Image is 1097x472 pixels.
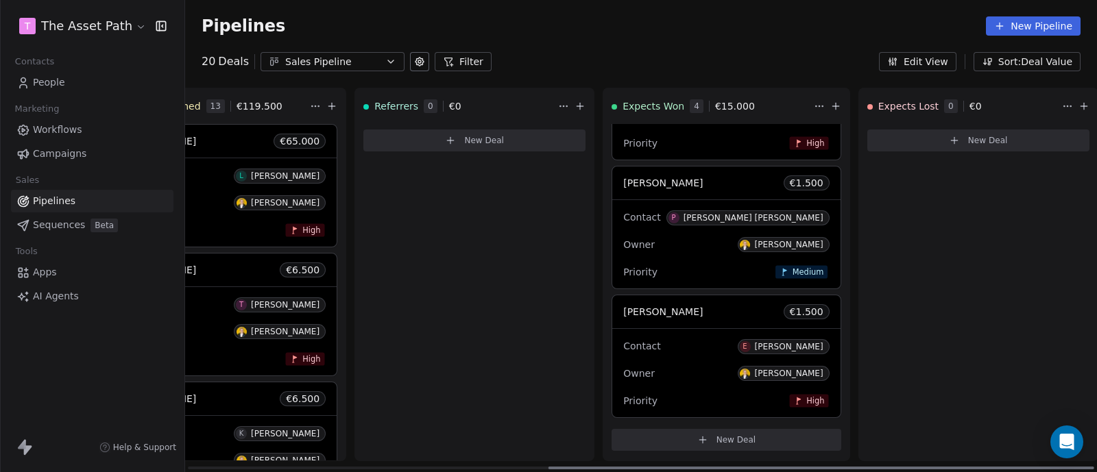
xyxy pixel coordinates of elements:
[623,368,655,379] span: Owner
[986,16,1081,36] button: New Pipeline
[968,135,1008,146] span: New Deal
[623,138,658,149] span: Priority
[715,99,755,113] span: € 15.000
[105,124,337,247] div: [PERSON_NAME]€65.000L[PERSON_NAME]D[PERSON_NAME]High
[464,135,504,146] span: New Deal
[740,240,750,250] img: D
[867,129,1089,151] button: New Deal
[286,263,320,277] span: € 6.500
[303,353,321,364] span: High
[9,99,65,119] span: Marketing
[790,176,823,190] span: € 1.500
[251,456,320,465] div: [PERSON_NAME]
[755,342,823,351] div: [PERSON_NAME]
[612,88,810,124] div: Expects Won4€15.000
[11,214,173,236] a: SequencesBeta
[33,218,85,232] span: Sequences
[793,266,824,277] span: Medium
[33,265,57,280] span: Apps
[11,285,173,308] a: AI Agents
[449,99,461,113] span: € 0
[623,306,703,317] span: [PERSON_NAME]
[251,300,320,310] div: [PERSON_NAME]
[743,341,747,352] div: E
[9,51,60,72] span: Contacts
[99,442,176,453] a: Help & Support
[33,194,75,208] span: Pipelines
[806,138,824,148] span: High
[363,129,586,151] button: New Deal
[285,55,380,69] div: Sales Pipeline
[41,17,132,35] span: The Asset Path
[878,99,939,113] span: Expects Lost
[11,71,173,94] a: People
[684,213,823,223] div: [PERSON_NAME] [PERSON_NAME]
[202,53,249,70] div: 20
[251,171,320,181] div: [PERSON_NAME]
[969,99,982,113] span: € 0
[944,99,958,113] span: 0
[435,52,492,71] button: Filter
[105,88,307,124] div: Prospects Pitched13€119.500
[374,99,418,113] span: Referrers
[790,305,823,319] span: € 1.500
[806,395,824,406] span: High
[363,88,555,124] div: Referrers0€0
[33,289,79,303] span: AI Agents
[286,392,320,406] span: € 6.500
[974,52,1081,71] button: Sort: Deal Value
[11,142,173,165] a: Campaigns
[113,442,176,453] span: Help & Support
[672,212,676,223] div: P
[623,99,684,113] span: Expects Won
[105,253,337,376] div: [PERSON_NAME]€6.500T[PERSON_NAME]D[PERSON_NAME]High
[623,340,660,351] span: Contact
[202,16,285,36] span: Pipelines
[11,261,173,284] a: Apps
[623,212,660,223] span: Contact
[10,241,43,262] span: Tools
[33,123,82,137] span: Workflows
[10,170,45,190] span: Sales
[755,369,823,378] div: [PERSON_NAME]
[25,19,31,33] span: T
[251,327,320,336] div: [PERSON_NAME]
[623,177,703,188] span: [PERSON_NAME]
[33,147,86,161] span: Campaigns
[623,239,655,250] span: Owner
[206,99,225,113] span: 13
[251,429,320,438] div: [PERSON_NAME]
[612,166,841,289] div: [PERSON_NAME]€1.500ContactP[PERSON_NAME] [PERSON_NAME]OwnerD[PERSON_NAME]PriorityMedium
[280,134,320,148] span: € 65.000
[690,99,703,113] span: 4
[239,428,244,439] div: K
[91,219,118,232] span: Beta
[11,119,173,141] a: Workflows
[11,190,173,212] a: Pipelines
[237,327,247,337] img: D
[740,369,750,379] img: D
[303,225,321,235] span: High
[612,429,841,451] button: New Deal
[251,198,320,208] div: [PERSON_NAME]
[867,88,1059,124] div: Expects Lost0€0
[623,266,658,277] span: Priority
[218,53,249,70] span: Deals
[237,198,247,208] img: D
[1050,425,1083,458] div: Open Intercom Messenger
[424,99,437,113] span: 0
[716,434,756,445] span: New Deal
[237,456,247,466] img: D
[237,99,282,113] span: € 119.500
[755,240,823,249] div: [PERSON_NAME]
[16,14,146,38] button: TThe Asset Path
[239,299,243,310] div: T
[33,75,65,90] span: People
[612,295,841,418] div: [PERSON_NAME]€1.500ContactE[PERSON_NAME]OwnerD[PERSON_NAME]PriorityHigh
[879,52,956,71] button: Edit View
[623,395,658,406] span: Priority
[239,171,243,182] div: L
